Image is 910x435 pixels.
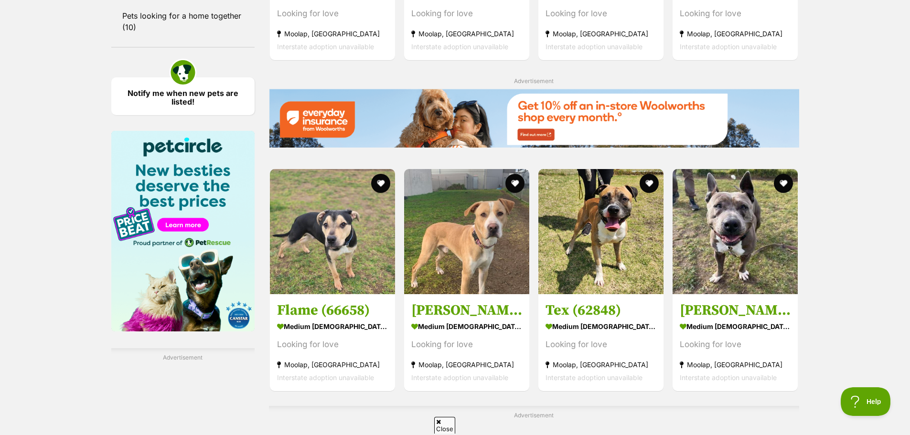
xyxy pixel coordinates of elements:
div: Looking for love [277,7,388,20]
button: favourite [505,174,525,193]
h3: [PERSON_NAME] (64202) [680,301,791,319]
strong: medium [DEMOGRAPHIC_DATA] Dog [411,319,522,333]
a: Notify me when new pets are listed! [111,77,255,115]
span: Interstate adoption unavailable [411,373,508,381]
strong: Moolap, [GEOGRAPHIC_DATA] [546,358,656,371]
strong: medium [DEMOGRAPHIC_DATA] Dog [277,319,388,333]
strong: Moolap, [GEOGRAPHIC_DATA] [680,358,791,371]
div: Looking for love [411,338,522,350]
div: Looking for love [277,338,388,350]
img: Drita (64202) - American Staffordshire Terrier Dog [673,169,798,294]
strong: medium [DEMOGRAPHIC_DATA] Dog [680,319,791,333]
span: Close [434,417,455,434]
a: Pets looking for a home together (10) [111,6,255,37]
h3: Flame (66658) [277,301,388,319]
button: favourite [640,174,659,193]
h3: [PERSON_NAME] (66549) [411,301,522,319]
strong: Moolap, [GEOGRAPHIC_DATA] [546,27,656,40]
strong: Moolap, [GEOGRAPHIC_DATA] [277,358,388,371]
span: Interstate adoption unavailable [277,373,374,381]
span: Interstate adoption unavailable [546,42,642,51]
a: [PERSON_NAME] (66549) medium [DEMOGRAPHIC_DATA] Dog Looking for love Moolap, [GEOGRAPHIC_DATA] In... [404,294,529,391]
div: Looking for love [411,7,522,20]
strong: Moolap, [GEOGRAPHIC_DATA] [411,27,522,40]
div: Looking for love [680,7,791,20]
span: Interstate adoption unavailable [680,42,777,51]
strong: Moolap, [GEOGRAPHIC_DATA] [680,27,791,40]
span: Interstate adoption unavailable [546,373,642,381]
span: Advertisement [514,77,554,85]
img: Kevin (66549) - Bull Arab Dog [404,169,529,294]
iframe: Help Scout Beacon - Open [841,387,891,416]
a: Tex (62848) medium [DEMOGRAPHIC_DATA] Dog Looking for love Moolap, [GEOGRAPHIC_DATA] Interstate a... [538,294,664,391]
span: Interstate adoption unavailable [411,42,508,51]
button: favourite [774,174,793,193]
strong: medium [DEMOGRAPHIC_DATA] Dog [546,319,656,333]
img: Tex (62848) - American Staffordshire Terrier Dog [538,169,664,294]
div: Looking for love [546,7,656,20]
h3: Tex (62848) [546,301,656,319]
span: Interstate adoption unavailable [680,373,777,381]
img: Pet Circle promo banner [111,131,255,331]
div: Looking for love [680,338,791,350]
button: favourite [371,174,390,193]
a: [PERSON_NAME] (64202) medium [DEMOGRAPHIC_DATA] Dog Looking for love Moolap, [GEOGRAPHIC_DATA] In... [673,294,798,391]
img: Everyday Insurance promotional banner [269,89,799,148]
strong: Moolap, [GEOGRAPHIC_DATA] [277,27,388,40]
a: Everyday Insurance promotional banner [269,89,799,149]
a: Flame (66658) medium [DEMOGRAPHIC_DATA] Dog Looking for love Moolap, [GEOGRAPHIC_DATA] Interstate... [270,294,395,391]
span: Interstate adoption unavailable [277,42,374,51]
strong: Moolap, [GEOGRAPHIC_DATA] [411,358,522,371]
img: Flame (66658) - Staffordshire Bull Terrier x Australian Kelpie Dog [270,169,395,294]
div: Looking for love [546,338,656,350]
